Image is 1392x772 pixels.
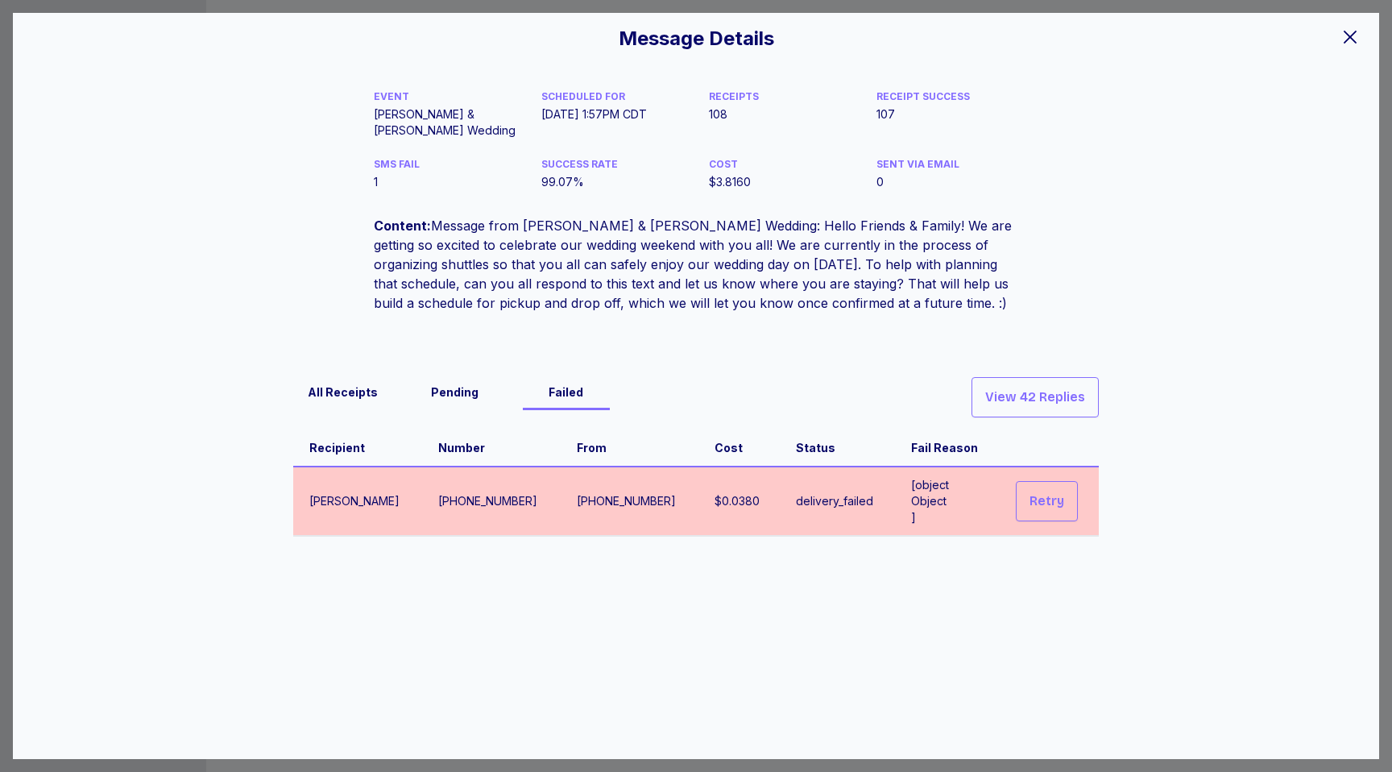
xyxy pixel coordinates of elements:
[876,158,1018,171] div: SENT VIA EMAIL
[374,90,516,103] div: EVENT
[541,158,683,171] div: SUCCESS RATE
[374,216,1018,313] div: Message from [PERSON_NAME] & [PERSON_NAME] Wedding: Hello Friends & Family! We are getting so exc...
[374,106,516,139] div: [PERSON_NAME] & [PERSON_NAME] Wedding
[911,477,950,525] div: [object Object]
[293,467,422,536] td: [PERSON_NAME]
[293,430,422,467] th: Recipient
[985,388,1085,407] span: View 42 Replies
[405,384,504,401] div: Pending
[709,106,851,122] div: 108
[541,90,683,103] div: SCHEDULED FOR
[374,218,431,234] span: Content:
[374,174,516,190] div: 1
[516,384,615,401] div: Failed
[876,90,1018,103] div: RECEIPT SUCCESS
[293,384,392,401] div: All Receipts
[709,90,851,103] div: RECEIPTS
[374,158,516,171] div: SMS FAIL
[561,430,699,467] th: From
[780,467,895,536] td: delivery_failed
[561,467,699,536] td: [PHONE_NUMBER]
[619,26,774,52] div: Message Details
[422,467,561,536] td: [PHONE_NUMBER]
[780,430,895,467] th: Status
[422,430,561,467] th: Number
[709,174,851,190] div: $3.8160
[698,430,780,467] th: Cost
[895,430,999,467] th: Fail Reason
[541,106,683,122] div: [DATE] 1:57PM CDT
[971,377,1099,417] button: View 42 Replies
[709,158,851,171] div: COST
[876,106,1018,122] div: 107
[541,174,683,190] div: 99.07%
[1016,481,1078,521] button: Retry
[1029,492,1064,511] span: Retry
[698,467,780,536] td: $0.0380
[876,174,1018,190] div: 0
